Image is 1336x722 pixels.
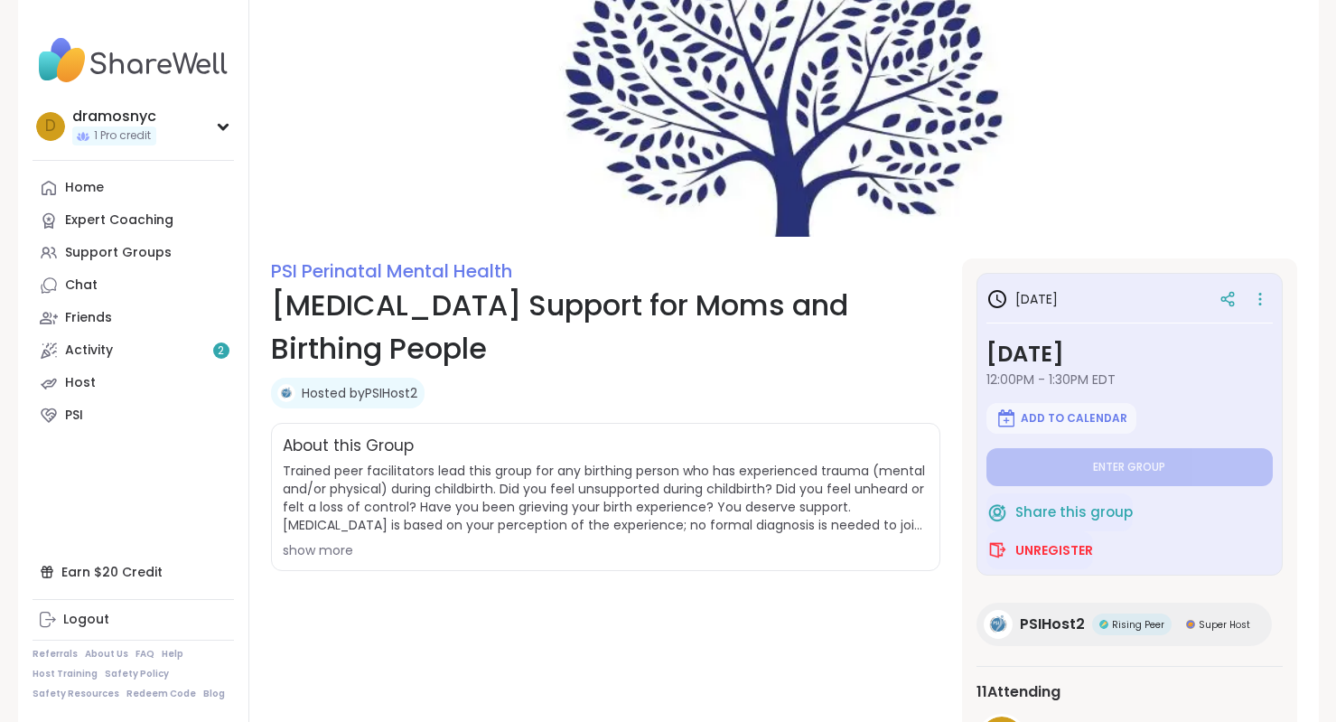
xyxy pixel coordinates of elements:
[65,277,98,295] div: Chat
[33,399,234,432] a: PSI
[1199,618,1250,632] span: Super Host
[162,648,183,661] a: Help
[33,668,98,680] a: Host Training
[65,407,83,425] div: PSI
[135,648,154,661] a: FAQ
[33,29,234,92] img: ShareWell Nav Logo
[33,269,234,302] a: Chat
[976,681,1060,703] span: 11 Attending
[65,342,113,360] div: Activity
[283,541,929,559] div: show more
[1015,502,1133,523] span: Share this group
[33,172,234,204] a: Home
[203,688,225,700] a: Blog
[72,107,156,127] div: dramosnyc
[277,384,295,402] img: PSIHost2
[1099,620,1108,629] img: Rising Peer
[33,302,234,334] a: Friends
[94,128,151,144] span: 1 Pro credit
[33,334,234,367] a: Activity2
[85,648,128,661] a: About Us
[1021,411,1127,426] span: Add to Calendar
[271,258,512,284] a: PSI Perinatal Mental Health
[63,611,109,629] div: Logout
[984,610,1013,639] img: PSIHost2
[33,237,234,269] a: Support Groups
[986,288,1058,310] h3: [DATE]
[995,408,1017,429] img: ShareWell Logomark
[65,211,173,230] div: Expert Coaching
[986,370,1273,389] span: 12:00PM - 1:30PM EDT
[65,244,172,262] div: Support Groups
[976,603,1272,646] a: PSIHost2PSIHost2Rising PeerRising PeerSuper HostSuper Host
[65,179,104,197] div: Home
[126,688,196,700] a: Redeem Code
[218,343,224,359] span: 2
[986,502,1008,523] img: ShareWell Logomark
[33,648,78,661] a: Referrals
[105,668,169,680] a: Safety Policy
[65,309,112,327] div: Friends
[1186,620,1195,629] img: Super Host
[1020,614,1085,635] span: PSIHost2
[1015,541,1093,559] span: Unregister
[33,688,119,700] a: Safety Resources
[283,462,929,534] span: Trained peer facilitators lead this group for any birthing person who has experienced trauma (men...
[986,531,1093,569] button: Unregister
[986,338,1273,370] h3: [DATE]
[986,448,1273,486] button: Enter group
[271,284,940,370] h1: [MEDICAL_DATA] Support for Moms and Birthing People
[33,204,234,237] a: Expert Coaching
[283,435,414,458] h2: About this Group
[65,374,96,392] div: Host
[33,604,234,636] a: Logout
[33,367,234,399] a: Host
[302,384,417,402] a: Hosted byPSIHost2
[45,115,56,138] span: d
[986,403,1136,434] button: Add to Calendar
[986,493,1133,531] button: Share this group
[33,556,234,588] div: Earn $20 Credit
[1112,618,1164,632] span: Rising Peer
[986,539,1008,561] img: ShareWell Logomark
[1093,460,1165,474] span: Enter group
